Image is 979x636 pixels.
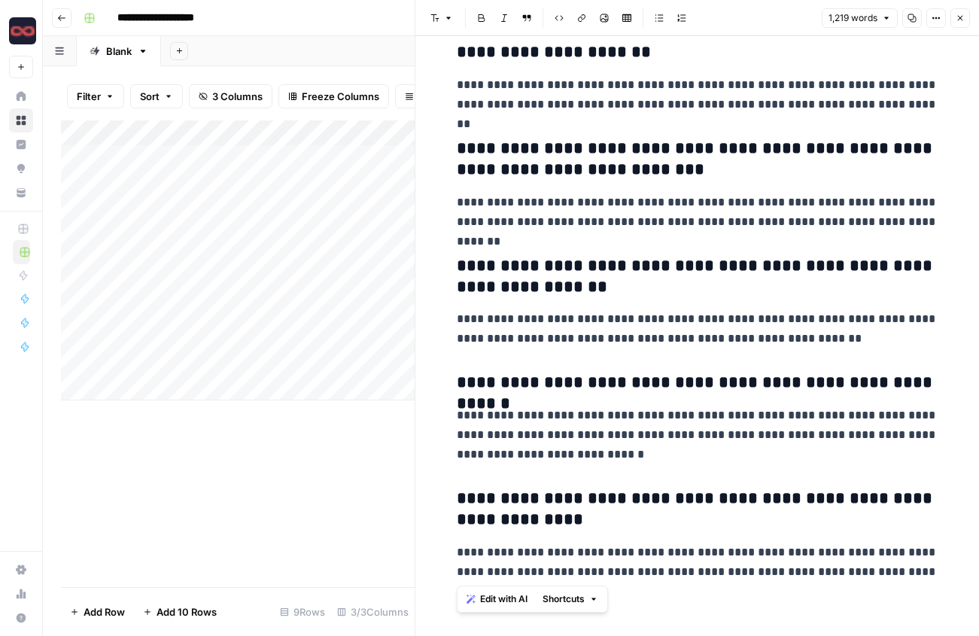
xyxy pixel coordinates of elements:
button: Add Row [61,600,134,624]
button: Add 10 Rows [134,600,226,624]
button: Help + Support [9,606,33,630]
a: Settings [9,558,33,582]
div: 3/3 Columns [331,600,415,624]
span: Edit with AI [480,592,528,606]
button: 1,219 words [822,8,898,28]
div: 9 Rows [274,600,331,624]
button: Sort [130,84,183,108]
a: Home [9,84,33,108]
button: 3 Columns [189,84,272,108]
span: Sort [140,89,160,104]
button: Freeze Columns [278,84,389,108]
button: Filter [67,84,124,108]
span: Freeze Columns [302,89,379,104]
a: Blank [77,36,161,66]
a: Browse [9,108,33,132]
img: DemandLoops Logo [9,17,36,44]
span: Add 10 Rows [157,604,217,619]
a: Your Data [9,181,33,205]
span: Add Row [84,604,125,619]
a: Insights [9,132,33,157]
button: Shortcuts [537,589,604,609]
a: Opportunities [9,157,33,181]
button: Edit with AI [461,589,534,609]
div: Blank [106,44,132,59]
span: 1,219 words [829,11,877,25]
span: 3 Columns [212,89,263,104]
span: Filter [77,89,101,104]
span: Shortcuts [543,592,585,606]
a: Usage [9,582,33,606]
button: Workspace: DemandLoops [9,12,33,50]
